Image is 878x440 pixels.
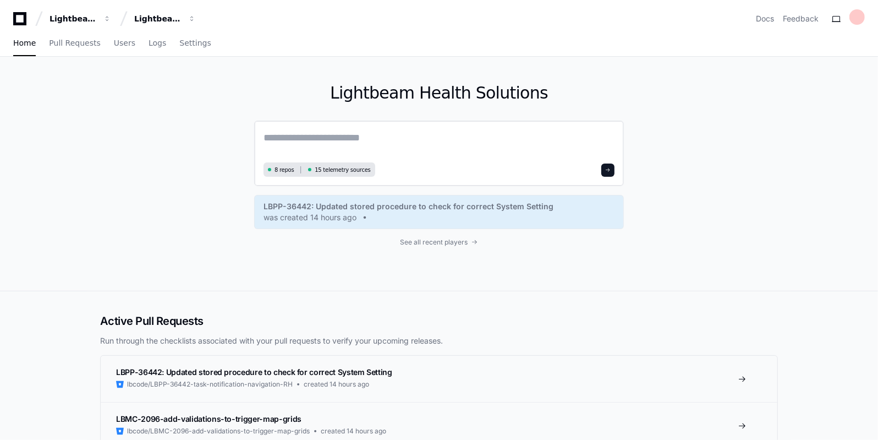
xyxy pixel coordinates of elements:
span: Pull Requests [49,40,100,46]
a: Settings [179,31,211,56]
button: Lightbeam Health Solutions [130,9,200,29]
div: Lightbeam Health Solutions [134,13,182,24]
span: created 14 hours ago [304,380,369,389]
a: Logs [149,31,166,56]
a: LBPP-36442: Updated stored procedure to check for correct System Settinglbcode/LBPP-36442-task-no... [101,356,777,402]
a: Pull Requests [49,31,100,56]
span: lbcode/LBPP-36442-task-notification-navigation-RH [127,380,293,389]
span: created 14 hours ago [321,427,386,436]
a: Users [114,31,135,56]
p: Run through the checklists associated with your pull requests to verify your upcoming releases. [100,335,778,346]
a: LBPP-36442: Updated stored procedure to check for correct System Settingwas created 14 hours ago [264,201,614,223]
button: Feedback [783,13,819,24]
h1: Lightbeam Health Solutions [254,83,624,103]
span: 15 telemetry sources [315,166,370,174]
span: LBPP-36442: Updated stored procedure to check for correct System Setting [264,201,553,212]
span: LBPP-36442: Updated stored procedure to check for correct System Setting [116,367,392,377]
a: See all recent players [254,238,624,247]
div: Lightbeam Health [50,13,97,24]
span: Logs [149,40,166,46]
span: Settings [179,40,211,46]
a: Home [13,31,36,56]
a: Docs [756,13,774,24]
h2: Active Pull Requests [100,313,778,329]
span: Home [13,40,36,46]
span: 8 repos [275,166,294,174]
span: was created 14 hours ago [264,212,356,223]
button: Lightbeam Health [45,9,116,29]
span: lbcode/LBMC-2096-add-validations-to-trigger-map-grids [127,427,310,436]
span: Users [114,40,135,46]
span: LBMC-2096-add-validations-to-trigger-map-grids [116,414,301,423]
span: See all recent players [400,238,468,247]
